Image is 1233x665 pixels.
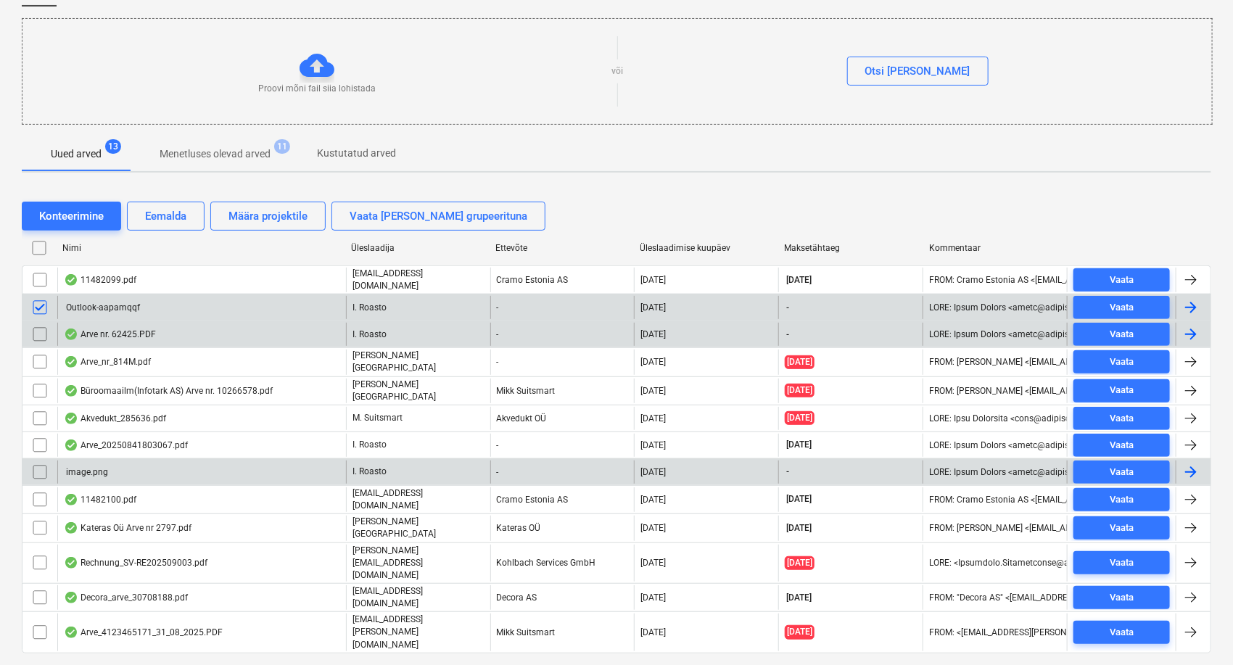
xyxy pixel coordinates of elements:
[1073,621,1170,644] button: Vaata
[64,329,78,340] div: Andmed failist loetud
[352,439,387,451] p: I. Roasto
[64,356,78,368] div: Andmed failist loetud
[490,614,635,650] div: Mikk Suitsmart
[490,516,635,540] div: Kateras OÜ
[1073,323,1170,346] button: Vaata
[64,385,273,397] div: Büroomaailm(Infotark AS) Arve nr. 10266578.pdf
[490,268,635,292] div: Cramo Estonia AS
[495,243,628,253] div: Ettevõte
[1110,410,1134,427] div: Vaata
[1110,624,1134,641] div: Vaata
[1073,434,1170,457] button: Vaata
[785,274,813,286] span: [DATE]
[1073,488,1170,511] button: Vaata
[1110,326,1134,343] div: Vaata
[1110,354,1134,371] div: Vaata
[64,439,188,451] div: Arve_20250841803067.pdf
[1073,460,1170,484] button: Vaata
[105,139,121,154] span: 13
[145,207,186,226] div: Eemalda
[847,57,989,86] button: Otsi [PERSON_NAME]
[64,557,207,569] div: Rechnung_SV-RE202509003.pdf
[352,350,484,374] p: [PERSON_NAME][GEOGRAPHIC_DATA]
[64,413,78,424] div: Andmed failist loetud
[785,355,815,369] span: [DATE]
[1110,300,1134,316] div: Vaata
[62,243,339,253] div: Nimi
[640,413,666,424] div: [DATE]
[785,243,917,253] div: Maksetähtaeg
[274,139,290,154] span: 11
[640,523,666,533] div: [DATE]
[258,83,376,95] p: Proovi mõni fail siia lohistada
[640,243,773,253] div: Üleslaadimise kuupäev
[352,329,387,341] p: I. Roasto
[1073,350,1170,373] button: Vaata
[490,585,635,610] div: Decora AS
[1073,407,1170,430] button: Vaata
[640,329,666,339] div: [DATE]
[1110,272,1134,289] div: Vaata
[640,440,666,450] div: [DATE]
[640,627,666,637] div: [DATE]
[352,379,484,403] p: [PERSON_NAME][GEOGRAPHIC_DATA]
[64,302,140,313] div: Outlook-aapamqqf
[490,545,635,582] div: Kohlbach Services GmbH
[640,592,666,603] div: [DATE]
[640,558,666,568] div: [DATE]
[64,522,191,534] div: Kateras Oü Arve nr 2797.pdf
[1110,382,1134,399] div: Vaata
[352,614,484,650] p: [EMAIL_ADDRESS][PERSON_NAME][DOMAIN_NAME]
[64,522,78,534] div: Andmed failist loetud
[1073,516,1170,540] button: Vaata
[785,329,791,341] span: -
[22,202,121,231] button: Konteerimine
[64,592,188,603] div: Decora_arve_30708188.pdf
[490,323,635,346] div: -
[64,627,78,638] div: Andmed failist loetud
[785,556,815,570] span: [DATE]
[1110,590,1134,606] div: Vaata
[64,557,78,569] div: Andmed failist loetud
[1073,268,1170,292] button: Vaata
[1073,586,1170,609] button: Vaata
[127,202,205,231] button: Eemalda
[64,494,136,505] div: 11482100.pdf
[22,18,1213,125] div: Proovi mõni fail siia lohistadavõiOtsi [PERSON_NAME]
[785,592,813,604] span: [DATE]
[228,207,308,226] div: Määra projektile
[64,494,78,505] div: Andmed failist loetud
[1073,296,1170,319] button: Vaata
[785,411,815,425] span: [DATE]
[611,65,623,78] p: või
[929,243,1062,253] div: Kommentaar
[352,585,484,610] p: [EMAIL_ADDRESS][DOMAIN_NAME]
[785,493,813,505] span: [DATE]
[64,439,78,451] div: Andmed failist loetud
[785,302,791,314] span: -
[210,202,326,231] button: Määra projektile
[64,274,136,286] div: 11482099.pdf
[785,384,815,397] span: [DATE]
[490,296,635,319] div: -
[317,146,396,161] p: Kustutatud arved
[1110,492,1134,508] div: Vaata
[785,439,813,451] span: [DATE]
[785,522,813,534] span: [DATE]
[1073,379,1170,402] button: Vaata
[352,545,484,582] p: [PERSON_NAME][EMAIL_ADDRESS][DOMAIN_NAME]
[490,460,635,484] div: -
[640,386,666,396] div: [DATE]
[51,146,102,162] p: Uued arved
[1073,551,1170,574] button: Vaata
[785,625,815,639] span: [DATE]
[352,302,387,314] p: I. Roasto
[64,274,78,286] div: Andmed failist loetud
[331,202,545,231] button: Vaata [PERSON_NAME] grupeerituna
[640,275,666,285] div: [DATE]
[640,302,666,313] div: [DATE]
[352,268,484,292] p: [EMAIL_ADDRESS][DOMAIN_NAME]
[352,466,387,478] p: I. Roasto
[490,350,635,374] div: -
[350,207,527,226] div: Vaata [PERSON_NAME] grupeerituna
